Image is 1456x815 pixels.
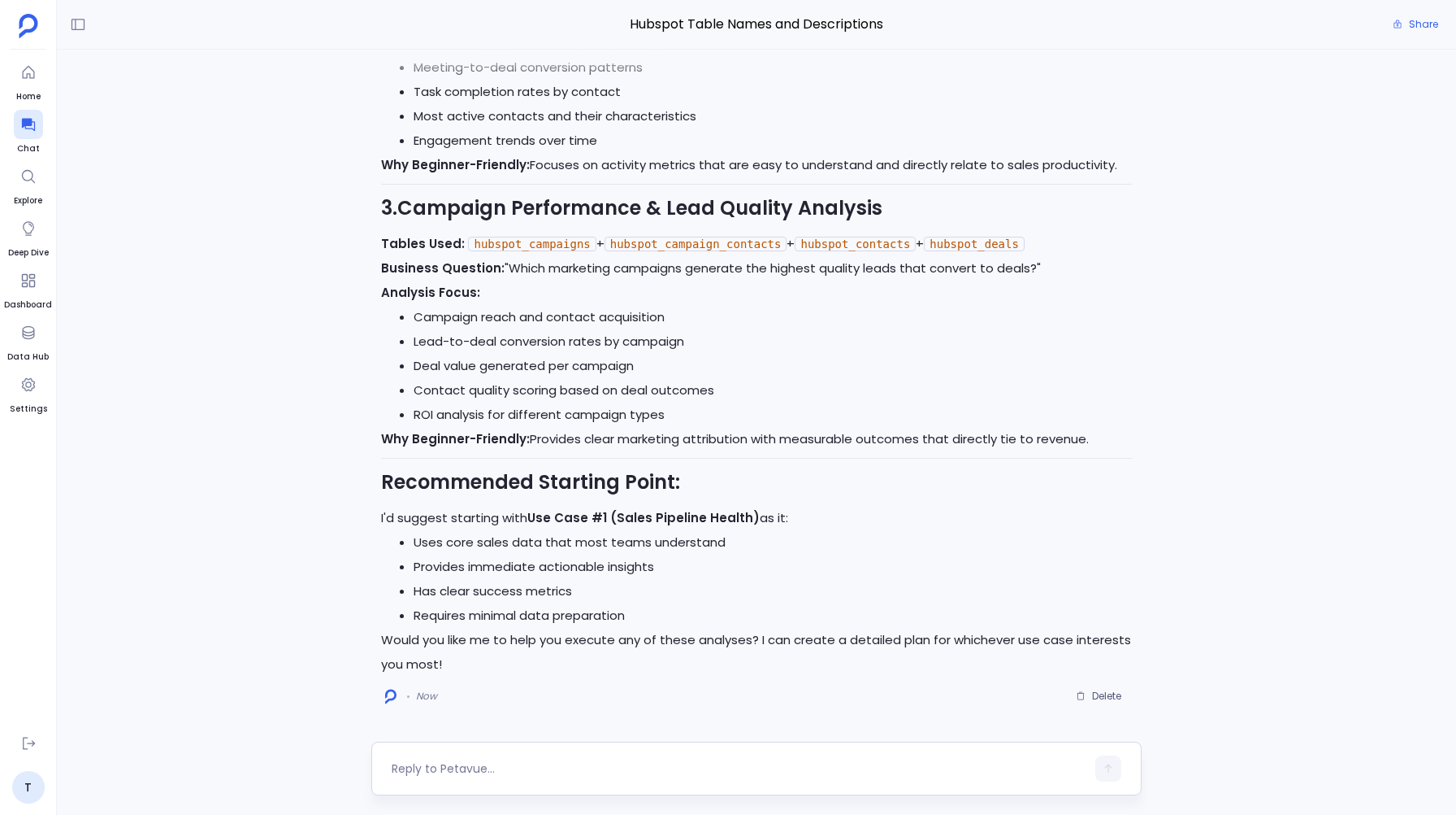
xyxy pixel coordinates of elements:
[414,378,1131,403] li: Contact quality scoring based on deal outcomes
[414,80,1131,104] li: Task completion rates by contact
[414,579,1131,604] li: Has clear success metrics
[7,318,49,364] a: Data Hub
[468,237,596,251] code: hubspot_campaigns
[10,403,47,416] span: Settings
[385,689,396,704] img: logo
[381,232,1131,256] p: + + +
[19,14,38,38] img: petavue logo
[381,194,1131,222] h2: 3.
[1409,18,1438,31] span: Share
[381,284,480,301] strong: Analysis Focus:
[381,235,465,252] strong: Tables Used:
[795,237,916,251] code: hubspot_contacts
[7,351,49,364] span: Data Hub
[924,237,1025,251] code: hubspot_deals
[527,509,760,526] strong: Use Case #1 (Sales Pipeline Health)
[8,246,49,259] span: Deep Dive
[381,153,1131,177] p: Focuses on activity metrics that are easy to understand and directly relate to sales productivity.
[416,690,437,703] span: Now
[397,194,882,221] strong: Campaign Performance & Lead Quality Analysis
[10,370,47,416] a: Settings
[414,329,1131,354] li: Lead-to-deal conversion rates by campaign
[381,628,1131,677] p: Would you like me to help you execute any of these analyses? I can create a detailed plan for whi...
[381,427,1131,451] p: Provides clear marketing attribution with measurable outcomes that directly tie to revenue.
[8,214,49,259] a: Deep Dive
[4,266,52,312] a: Dashboard
[604,237,787,251] code: hubspot_campaign_contacts
[414,354,1131,378] li: Deal value generated per campaign
[381,259,505,277] strong: Business Question:
[14,110,43,155] a: Chat
[14,142,43,155] span: Chat
[414,530,1131,555] li: Uses core sales data that most teams understand
[14,162,43,207] a: Explore
[4,299,52,312] span: Dashboard
[414,129,1131,153] li: Engagement trends over time
[381,256,1131,281] p: "Which marketing campaigns generate the highest quality leads that convert to deals?"
[381,430,530,447] strong: Why Beginner-Friendly:
[414,604,1131,628] li: Requires minimal data preparation
[1065,684,1132,708] button: Delete
[414,305,1131,329] li: Campaign reach and contact acquisition
[381,469,680,495] strong: Recommended Starting Point:
[414,403,1131,427] li: ROI analysis for different campaign types
[414,104,1131,129] li: Most active contacts and their characteristics
[381,156,530,173] strong: Why Beginner-Friendly:
[12,771,45,804] a: T
[14,90,43,103] span: Home
[414,555,1131,579] li: Provides immediate actionable insights
[14,58,43,103] a: Home
[371,14,1141,35] span: Hubspot Table Names and Descriptions
[381,506,1131,530] p: I'd suggest starting with as it:
[1383,13,1448,36] button: Share
[1092,690,1121,703] span: Delete
[14,194,43,207] span: Explore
